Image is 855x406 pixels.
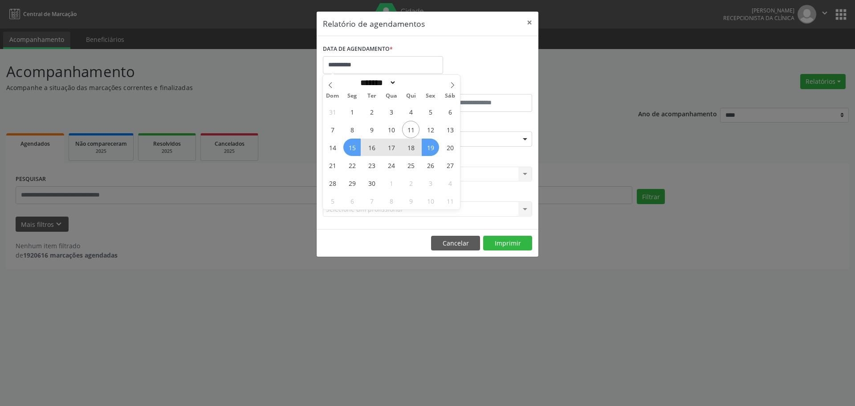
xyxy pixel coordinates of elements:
[422,121,439,138] span: Setembro 12, 2025
[323,93,342,99] span: Dom
[363,174,380,192] span: Setembro 30, 2025
[324,174,341,192] span: Setembro 28, 2025
[343,121,361,138] span: Setembro 8, 2025
[323,42,393,56] label: DATA DE AGENDAMENTO
[363,121,380,138] span: Setembro 9, 2025
[431,236,480,251] button: Cancelar
[430,80,532,94] label: ATÉ
[421,93,440,99] span: Sex
[483,236,532,251] button: Imprimir
[343,139,361,156] span: Setembro 15, 2025
[422,156,439,174] span: Setembro 26, 2025
[402,174,419,192] span: Outubro 2, 2025
[323,18,425,29] h5: Relatório de agendamentos
[343,192,361,209] span: Outubro 6, 2025
[363,139,380,156] span: Setembro 16, 2025
[422,192,439,209] span: Outubro 10, 2025
[422,139,439,156] span: Setembro 19, 2025
[441,156,459,174] span: Setembro 27, 2025
[324,192,341,209] span: Outubro 5, 2025
[401,93,421,99] span: Qui
[441,139,459,156] span: Setembro 20, 2025
[383,192,400,209] span: Outubro 8, 2025
[521,12,538,33] button: Close
[441,192,459,209] span: Outubro 11, 2025
[383,121,400,138] span: Setembro 10, 2025
[402,192,419,209] span: Outubro 9, 2025
[324,139,341,156] span: Setembro 14, 2025
[382,93,401,99] span: Qua
[357,78,396,87] select: Month
[383,174,400,192] span: Outubro 1, 2025
[441,103,459,120] span: Setembro 6, 2025
[343,174,361,192] span: Setembro 29, 2025
[343,103,361,120] span: Setembro 1, 2025
[342,93,362,99] span: Seg
[402,121,419,138] span: Setembro 11, 2025
[441,174,459,192] span: Outubro 4, 2025
[363,103,380,120] span: Setembro 2, 2025
[422,174,439,192] span: Outubro 3, 2025
[402,156,419,174] span: Setembro 25, 2025
[362,93,382,99] span: Ter
[324,121,341,138] span: Setembro 7, 2025
[363,192,380,209] span: Outubro 7, 2025
[441,121,459,138] span: Setembro 13, 2025
[324,103,341,120] span: Agosto 31, 2025
[343,156,361,174] span: Setembro 22, 2025
[440,93,460,99] span: Sáb
[422,103,439,120] span: Setembro 5, 2025
[324,156,341,174] span: Setembro 21, 2025
[383,156,400,174] span: Setembro 24, 2025
[396,78,426,87] input: Year
[402,139,419,156] span: Setembro 18, 2025
[383,103,400,120] span: Setembro 3, 2025
[383,139,400,156] span: Setembro 17, 2025
[402,103,419,120] span: Setembro 4, 2025
[363,156,380,174] span: Setembro 23, 2025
